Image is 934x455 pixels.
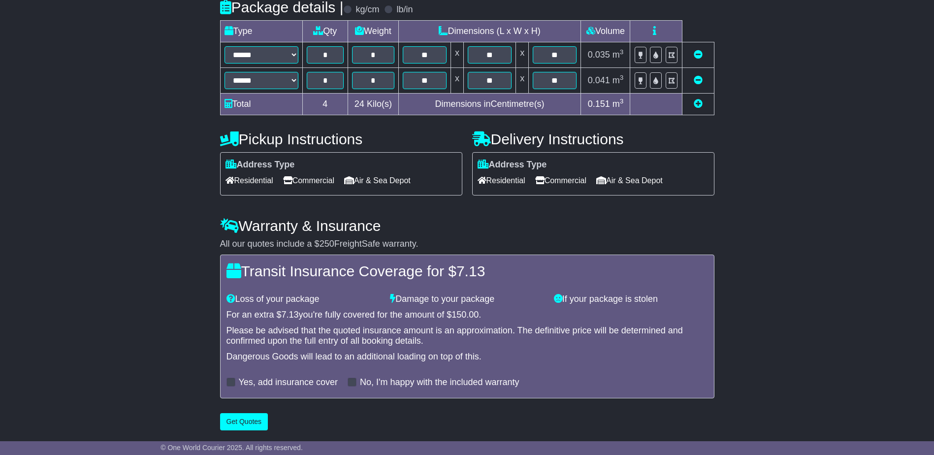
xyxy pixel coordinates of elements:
[694,50,703,60] a: Remove this item
[694,75,703,85] a: Remove this item
[478,160,547,170] label: Address Type
[360,377,519,388] label: No, I'm happy with the included warranty
[596,173,663,188] span: Air & Sea Depot
[581,21,630,42] td: Volume
[612,99,624,109] span: m
[220,131,462,147] h4: Pickup Instructions
[535,173,586,188] span: Commercial
[302,94,348,115] td: 4
[396,4,413,15] label: lb/in
[225,173,273,188] span: Residential
[220,413,268,430] button: Get Quotes
[620,97,624,105] sup: 3
[451,68,463,94] td: x
[588,75,610,85] span: 0.041
[588,50,610,60] span: 0.035
[282,310,299,320] span: 7.13
[398,21,581,42] td: Dimensions (L x W x H)
[451,42,463,68] td: x
[588,99,610,109] span: 0.151
[612,50,624,60] span: m
[239,377,338,388] label: Yes, add insurance cover
[516,42,529,68] td: x
[222,294,386,305] div: Loss of your package
[320,239,334,249] span: 250
[226,325,708,347] div: Please be advised that the quoted insurance amount is an approximation. The definitive price will...
[220,218,714,234] h4: Warranty & Insurance
[451,310,479,320] span: 150.00
[612,75,624,85] span: m
[226,310,708,321] div: For an extra $ you're fully covered for the amount of $ .
[385,294,549,305] div: Damage to your package
[549,294,713,305] div: If your package is stolen
[398,94,581,115] td: Dimensions in Centimetre(s)
[161,444,303,452] span: © One World Courier 2025. All rights reserved.
[478,173,525,188] span: Residential
[348,21,399,42] td: Weight
[355,4,379,15] label: kg/cm
[344,173,411,188] span: Air & Sea Depot
[620,74,624,81] sup: 3
[354,99,364,109] span: 24
[226,263,708,279] h4: Transit Insurance Coverage for $
[220,94,302,115] td: Total
[226,352,708,362] div: Dangerous Goods will lead to an additional loading on top of this.
[456,263,485,279] span: 7.13
[220,239,714,250] div: All our quotes include a $ FreightSafe warranty.
[620,48,624,56] sup: 3
[302,21,348,42] td: Qty
[348,94,399,115] td: Kilo(s)
[225,160,295,170] label: Address Type
[472,131,714,147] h4: Delivery Instructions
[220,21,302,42] td: Type
[283,173,334,188] span: Commercial
[516,68,529,94] td: x
[694,99,703,109] a: Add new item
